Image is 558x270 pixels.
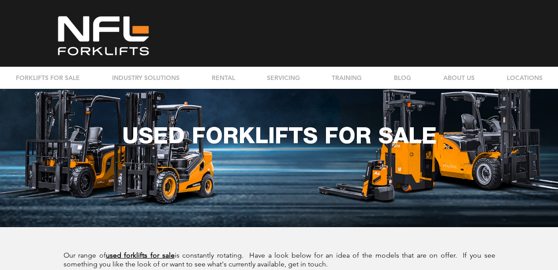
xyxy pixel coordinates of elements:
p: ABOUT US [439,67,479,89]
p: FORKLIFTS FOR SALE [11,67,84,89]
a: RENTAL [195,67,251,89]
span: USED FORKLIFTS FOR SALE [122,122,437,148]
a: TRAINING [315,67,378,89]
p: INDUSTRY SOLUTIONS [108,67,184,89]
p: RENTAL [207,67,240,89]
p: BLOG [389,67,416,89]
a: BLOG [378,67,427,89]
div: LOCATIONS [491,67,558,89]
a: SERVICING [251,67,315,89]
p: SERVICING [262,67,304,89]
div: ABOUT US [427,67,491,89]
a: used forklifts for sale [106,251,175,259]
p: LOCATIONS [502,67,547,89]
img: NFL White_LG clearcut.png [53,14,154,57]
span: Our range of is constantly rotating. Have a look below for an idea of the models that are on offe... [64,251,495,268]
p: TRAINING [327,67,366,89]
a: INDUSTRY SOLUTIONS [96,67,195,89]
